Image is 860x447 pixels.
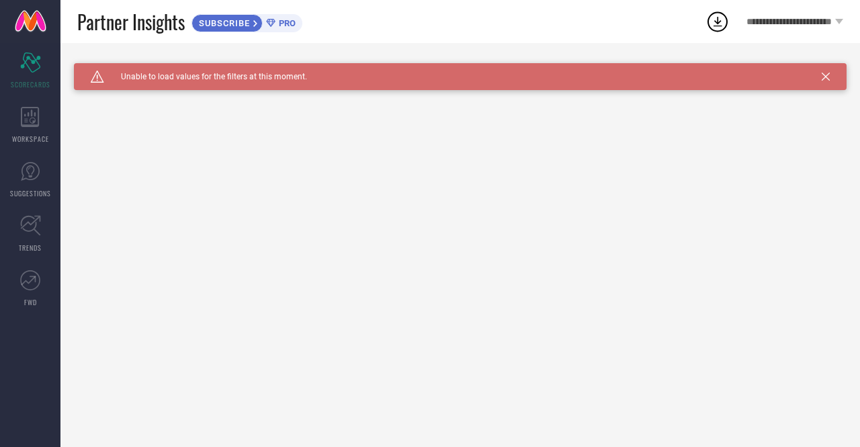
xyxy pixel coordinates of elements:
[77,8,185,36] span: Partner Insights
[19,243,42,253] span: TRENDS
[705,9,730,34] div: Open download list
[11,79,50,89] span: SCORECARDS
[192,18,253,28] span: SUBSCRIBE
[191,11,302,32] a: SUBSCRIBEPRO
[10,188,51,198] span: SUGGESTIONS
[12,134,49,144] span: WORKSPACE
[24,297,37,307] span: FWD
[74,63,847,74] div: Unable to load filters at this moment. Please try later.
[275,18,296,28] span: PRO
[104,72,307,81] span: Unable to load values for the filters at this moment.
